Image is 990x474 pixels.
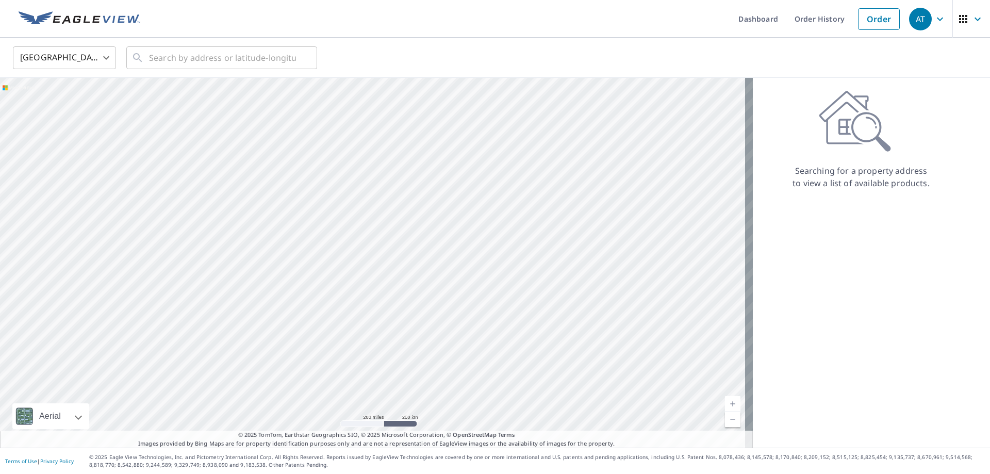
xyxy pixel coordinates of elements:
[5,458,74,464] p: |
[36,403,64,429] div: Aerial
[89,453,985,469] p: © 2025 Eagle View Technologies, Inc. and Pictometry International Corp. All Rights Reserved. Repo...
[725,396,740,412] a: Current Level 5, Zoom In
[498,431,515,438] a: Terms
[19,11,140,27] img: EV Logo
[858,8,900,30] a: Order
[238,431,515,439] span: © 2025 TomTom, Earthstar Geographics SIO, © 2025 Microsoft Corporation, ©
[725,412,740,427] a: Current Level 5, Zoom Out
[453,431,496,438] a: OpenStreetMap
[149,43,296,72] input: Search by address or latitude-longitude
[909,8,932,30] div: AT
[792,165,930,189] p: Searching for a property address to view a list of available products.
[40,457,74,465] a: Privacy Policy
[5,457,37,465] a: Terms of Use
[13,43,116,72] div: [GEOGRAPHIC_DATA]
[12,403,89,429] div: Aerial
